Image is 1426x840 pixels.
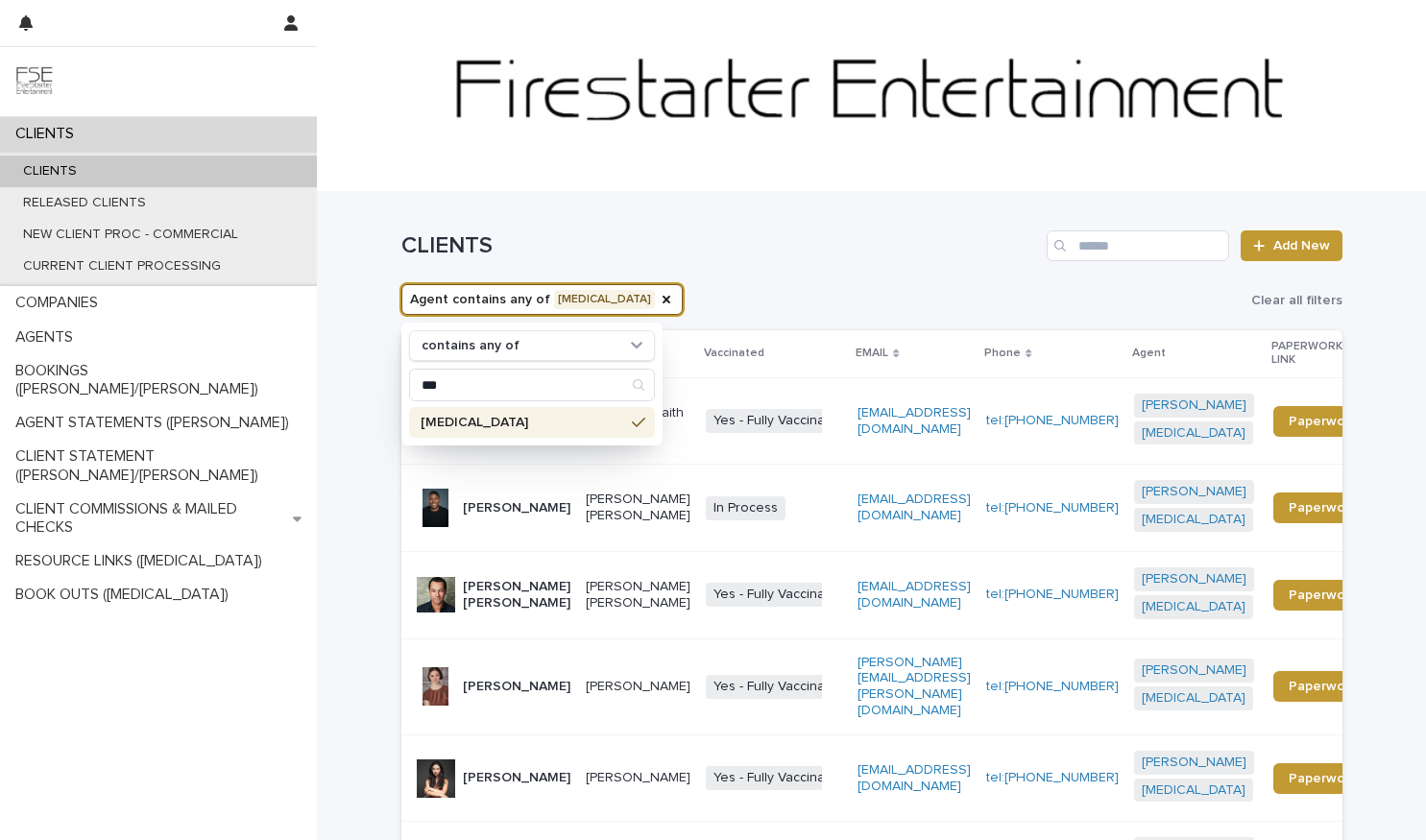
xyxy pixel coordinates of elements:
[410,370,654,400] input: Search
[1289,415,1357,428] span: Paperwork
[8,195,161,211] p: RELEASED CLIENTS
[401,232,1040,260] h1: CLIENTS
[463,500,570,516] p: [PERSON_NAME]
[463,770,570,786] p: [PERSON_NAME]
[1289,588,1357,602] span: Paperwork
[706,409,853,433] span: Yes - Fully Vaccinated
[1273,239,1330,252] span: Add New
[586,579,690,612] p: [PERSON_NAME] [PERSON_NAME]
[422,338,520,354] p: contains any of
[704,343,764,364] p: Vaccinated
[409,369,655,401] div: Search
[984,343,1021,364] p: Phone
[856,343,888,364] p: EMAIL
[858,492,971,522] a: [EMAIL_ADDRESS][DOMAIN_NAME]
[706,583,853,607] span: Yes - Fully Vaccinated
[986,771,1119,784] a: tel:[PHONE_NUMBER]
[1273,671,1372,702] a: Paperwork
[706,496,786,520] span: In Process
[8,500,293,537] p: CLIENT COMMISSIONS & MAILED CHECKS
[401,377,1404,465] tr: [PERSON_NAME]Alexandria Faith AngelYes - Fully Vaccinated[EMAIL_ADDRESS][DOMAIN_NAME]tel:[PHONE_N...
[463,679,570,695] p: [PERSON_NAME]
[8,362,317,398] p: BOOKINGS ([PERSON_NAME]/[PERSON_NAME])
[1289,680,1357,693] span: Paperwork
[1142,782,1245,799] a: [MEDICAL_DATA]
[1142,571,1246,588] a: [PERSON_NAME]
[1142,425,1245,442] a: [MEDICAL_DATA]
[421,416,624,429] p: [MEDICAL_DATA]
[463,579,570,612] p: [PERSON_NAME] [PERSON_NAME]
[401,734,1404,822] tr: [PERSON_NAME][PERSON_NAME]Yes - Fully Vaccinated[EMAIL_ADDRESS][DOMAIN_NAME]tel:[PHONE_NUMBER][PE...
[586,679,690,695] p: [PERSON_NAME]
[1142,397,1246,414] a: [PERSON_NAME]
[1273,492,1372,523] a: Paperwork
[1142,755,1246,771] a: [PERSON_NAME]
[401,284,683,315] button: Agent
[1142,512,1245,528] a: [MEDICAL_DATA]
[1251,294,1342,307] span: Clear all filters
[401,465,1404,552] tr: [PERSON_NAME][PERSON_NAME] [PERSON_NAME]In Process[EMAIL_ADDRESS][DOMAIN_NAME]tel:[PHONE_NUMBER][...
[1047,230,1229,261] input: Search
[858,656,971,717] a: [PERSON_NAME][EMAIL_ADDRESS][PERSON_NAME][DOMAIN_NAME]
[401,638,1404,734] tr: [PERSON_NAME][PERSON_NAME]Yes - Fully Vaccinated[PERSON_NAME][EMAIL_ADDRESS][PERSON_NAME][DOMAIN_...
[858,763,971,793] a: [EMAIL_ADDRESS][DOMAIN_NAME]
[8,294,113,312] p: COMPANIES
[1289,501,1357,515] span: Paperwork
[8,163,92,180] p: CLIENTS
[1142,599,1245,615] a: [MEDICAL_DATA]
[8,586,244,604] p: BOOK OUTS ([MEDICAL_DATA])
[1289,772,1357,785] span: Paperwork
[858,580,971,610] a: [EMAIL_ADDRESS][DOMAIN_NAME]
[1132,343,1166,364] p: Agent
[8,258,236,275] p: CURRENT CLIENT PROCESSING
[401,551,1404,638] tr: [PERSON_NAME] [PERSON_NAME][PERSON_NAME] [PERSON_NAME]Yes - Fully Vaccinated[EMAIL_ADDRESS][DOMAI...
[858,406,971,436] a: [EMAIL_ADDRESS][DOMAIN_NAME]
[706,675,853,699] span: Yes - Fully Vaccinated
[8,414,304,432] p: AGENT STATEMENTS ([PERSON_NAME])
[8,328,88,347] p: AGENTS
[586,770,690,786] p: [PERSON_NAME]
[8,227,254,243] p: NEW CLIENT PROC - COMMERCIAL
[1273,763,1372,794] a: Paperwork
[586,492,690,524] p: [PERSON_NAME] [PERSON_NAME]
[706,766,853,790] span: Yes - Fully Vaccinated
[1244,286,1342,315] button: Clear all filters
[986,588,1119,601] a: tel:[PHONE_NUMBER]
[1273,580,1372,611] a: Paperwork
[8,552,278,570] p: RESOURCE LINKS ([MEDICAL_DATA])
[1273,406,1372,437] a: Paperwork
[1241,230,1341,261] a: Add New
[1142,662,1246,679] a: [PERSON_NAME]
[1142,690,1245,707] a: [MEDICAL_DATA]
[8,125,89,143] p: CLIENTS
[986,680,1119,693] a: tel:[PHONE_NUMBER]
[986,414,1119,427] a: tel:[PHONE_NUMBER]
[986,501,1119,515] a: tel:[PHONE_NUMBER]
[15,62,54,101] img: 9JgRvJ3ETPGCJDhvPVA5
[1142,484,1246,500] a: [PERSON_NAME]
[8,447,317,484] p: CLIENT STATEMENT ([PERSON_NAME]/[PERSON_NAME])
[1271,336,1362,372] p: PAPERWORK LINK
